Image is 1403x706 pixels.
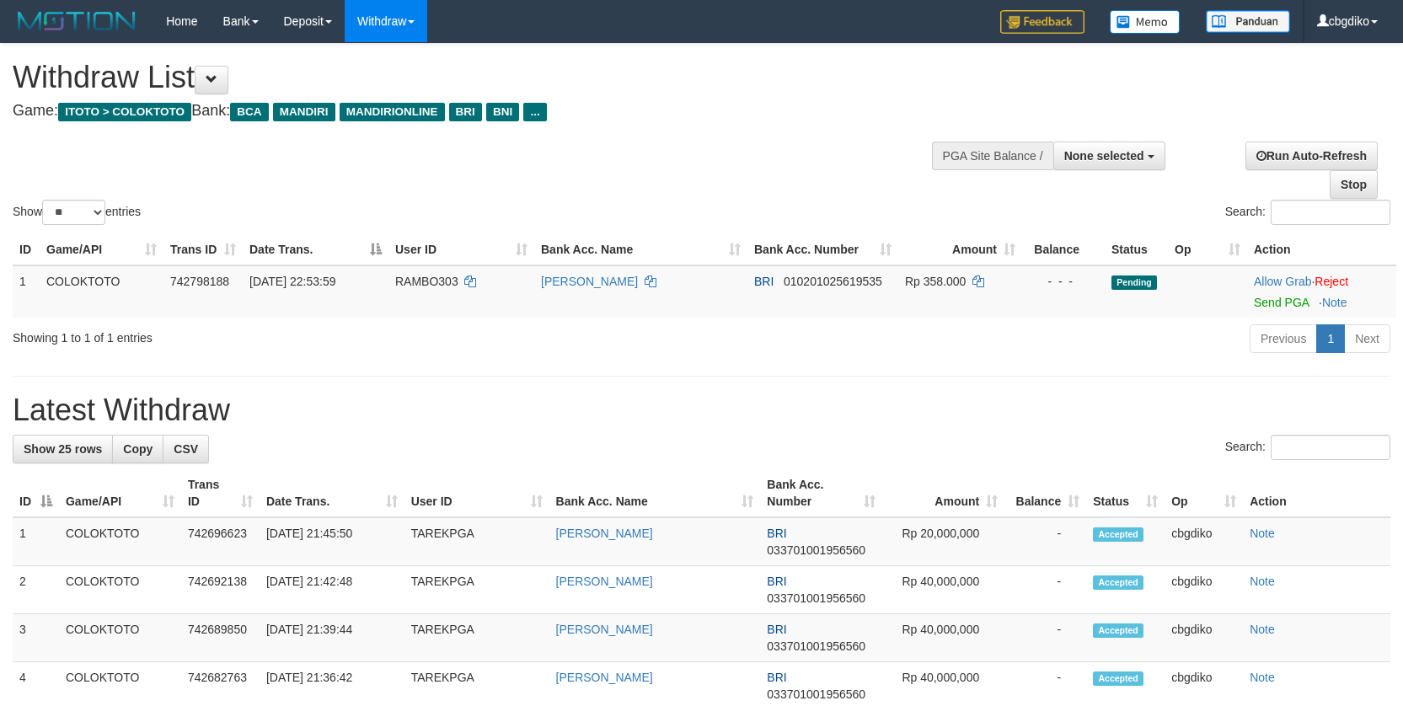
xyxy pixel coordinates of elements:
span: Copy 033701001956560 to clipboard [767,687,865,701]
a: [PERSON_NAME] [556,623,653,636]
a: Run Auto-Refresh [1245,142,1378,170]
th: Trans ID: activate to sort column ascending [163,234,243,265]
td: 1 [13,265,40,318]
td: - [1004,566,1086,614]
th: User ID: activate to sort column ascending [388,234,534,265]
th: ID [13,234,40,265]
span: BRI [767,623,786,636]
td: COLOKTOTO [59,614,181,662]
button: None selected [1053,142,1165,170]
span: ITOTO > COLOKTOTO [58,103,191,121]
a: Note [1322,296,1347,309]
a: [PERSON_NAME] [541,275,638,288]
a: 1 [1316,324,1345,353]
a: Stop [1330,170,1378,199]
td: 742692138 [181,566,260,614]
span: Copy 033701001956560 to clipboard [767,543,865,557]
th: Game/API: activate to sort column ascending [59,469,181,517]
th: Bank Acc. Name: activate to sort column ascending [549,469,761,517]
span: BRI [754,275,774,288]
span: BNI [486,103,519,121]
span: RAMBO303 [395,275,458,288]
img: Button%20Memo.svg [1110,10,1181,34]
span: Show 25 rows [24,442,102,456]
td: - [1004,614,1086,662]
span: Copy 010201025619535 to clipboard [784,275,882,288]
td: Rp 40,000,000 [882,614,1004,662]
span: BCA [230,103,268,121]
span: None selected [1064,149,1144,163]
span: MANDIRIONLINE [340,103,445,121]
th: Status: activate to sort column ascending [1086,469,1165,517]
a: Copy [112,435,163,463]
th: ID: activate to sort column descending [13,469,59,517]
div: - - - [1029,273,1098,290]
div: Showing 1 to 1 of 1 entries [13,323,572,346]
h1: Withdraw List [13,61,918,94]
td: cbgdiko [1165,566,1243,614]
th: Op: activate to sort column ascending [1165,469,1243,517]
td: [DATE] 21:45:50 [260,517,404,566]
td: TAREKPGA [404,614,549,662]
span: Accepted [1093,623,1143,638]
th: Status [1105,234,1168,265]
td: 742689850 [181,614,260,662]
td: cbgdiko [1165,517,1243,566]
span: BRI [767,575,786,588]
th: Date Trans.: activate to sort column descending [243,234,388,265]
span: Pending [1111,275,1157,290]
a: Reject [1315,275,1348,288]
td: COLOKTOTO [59,566,181,614]
td: [DATE] 21:39:44 [260,614,404,662]
a: Previous [1250,324,1317,353]
td: Rp 40,000,000 [882,566,1004,614]
th: Bank Acc. Number: activate to sort column ascending [747,234,898,265]
span: · [1254,275,1315,288]
td: COLOKTOTO [59,517,181,566]
th: Balance [1022,234,1105,265]
a: Show 25 rows [13,435,113,463]
img: panduan.png [1206,10,1290,33]
td: 2 [13,566,59,614]
a: [PERSON_NAME] [556,671,653,684]
a: Next [1344,324,1390,353]
a: Allow Grab [1254,275,1311,288]
td: 1 [13,517,59,566]
td: TAREKPGA [404,517,549,566]
select: Showentries [42,200,105,225]
th: Date Trans.: activate to sort column ascending [260,469,404,517]
input: Search: [1271,200,1390,225]
span: Accepted [1093,575,1143,590]
td: - [1004,517,1086,566]
label: Show entries [13,200,141,225]
input: Search: [1271,435,1390,460]
th: Bank Acc. Name: activate to sort column ascending [534,234,747,265]
th: Amount: activate to sort column ascending [898,234,1022,265]
label: Search: [1225,435,1390,460]
th: Trans ID: activate to sort column ascending [181,469,260,517]
a: [PERSON_NAME] [556,575,653,588]
td: TAREKPGA [404,566,549,614]
h4: Game: Bank: [13,103,918,120]
span: [DATE] 22:53:59 [249,275,335,288]
td: cbgdiko [1165,614,1243,662]
th: Amount: activate to sort column ascending [882,469,1004,517]
td: COLOKTOTO [40,265,163,318]
th: Balance: activate to sort column ascending [1004,469,1086,517]
h1: Latest Withdraw [13,393,1390,427]
span: BRI [767,671,786,684]
div: PGA Site Balance / [932,142,1053,170]
span: Copy [123,442,153,456]
th: Bank Acc. Number: activate to sort column ascending [760,469,882,517]
td: [DATE] 21:42:48 [260,566,404,614]
a: Send PGA [1254,296,1309,309]
td: 3 [13,614,59,662]
td: 742696623 [181,517,260,566]
a: CSV [163,435,209,463]
th: User ID: activate to sort column ascending [404,469,549,517]
a: Note [1250,671,1275,684]
span: BRI [449,103,482,121]
span: Accepted [1093,671,1143,686]
span: BRI [767,527,786,540]
th: Op: activate to sort column ascending [1168,234,1247,265]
